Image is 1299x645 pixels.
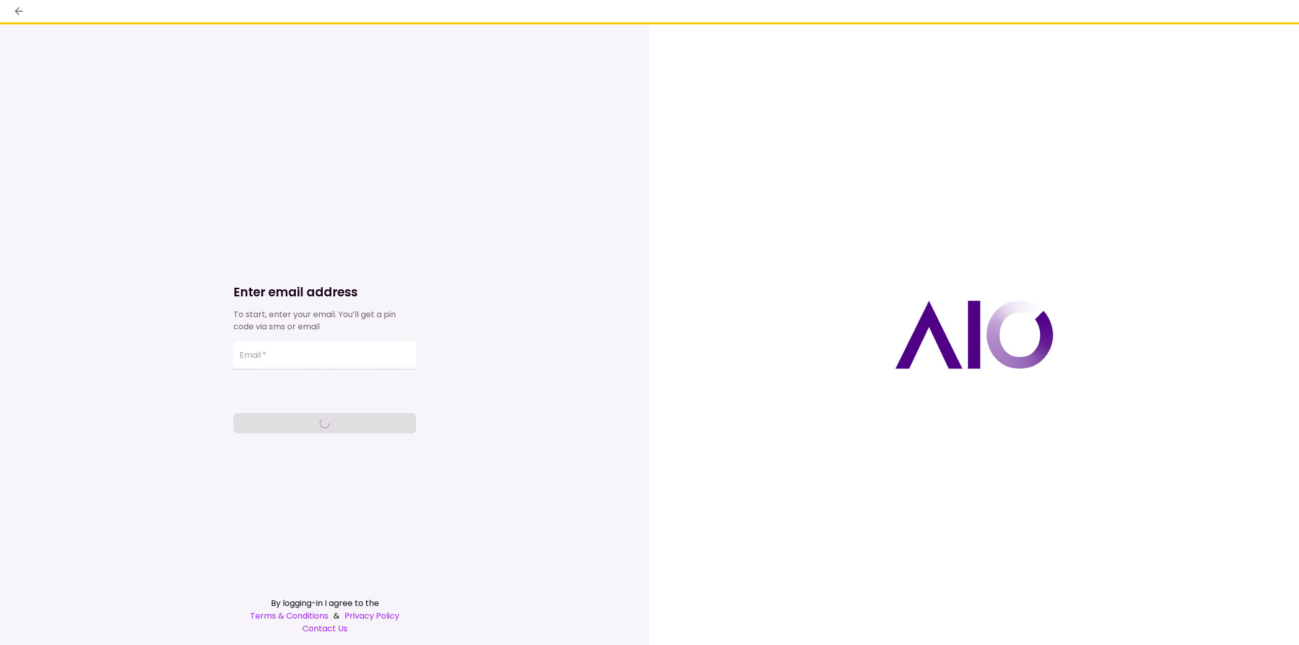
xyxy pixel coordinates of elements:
[895,300,1053,369] img: AIO logo
[233,309,416,333] div: To start, enter your email. You’ll get a pin code via sms or email
[233,609,416,622] div: &
[10,3,27,20] button: back
[233,284,416,300] h1: Enter email address
[233,622,416,635] a: Contact Us
[250,609,328,622] a: Terms & Conditions
[345,609,399,622] a: Privacy Policy
[233,597,416,609] div: By logging-in I agree to the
